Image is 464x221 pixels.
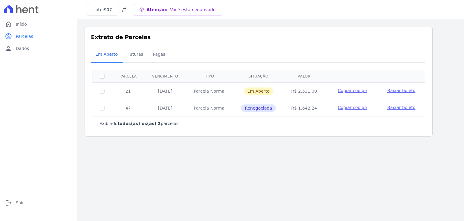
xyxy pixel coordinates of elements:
[91,47,123,63] a: Em Aberto
[93,7,112,13] h3: Lote:
[91,33,426,41] h3: Extrato de Parcelas
[241,104,275,112] span: Renegociada
[124,48,147,60] span: Futuras
[332,104,373,110] button: Copiar código
[144,100,186,117] td: [DATE]
[283,82,324,100] td: R$ 2.531,00
[5,21,12,28] i: home
[387,104,415,110] a: Baixar boleto
[5,199,12,206] i: logout
[338,105,367,110] span: Copiar código
[148,47,170,63] a: Pagas
[16,33,33,39] span: Parcelas
[5,33,12,40] i: paid
[112,82,144,100] td: 21
[170,7,217,12] span: Você está negativado.
[149,48,169,60] span: Pagas
[92,48,121,60] span: Em Aberto
[118,121,161,126] b: todos(as) os(as) 2
[244,87,273,95] span: Em Aberto
[387,105,415,110] span: Baixar boleto
[144,70,186,82] th: Vencimento
[186,70,233,82] th: Tipo
[5,45,12,52] i: person
[112,70,144,82] th: Parcela
[387,87,415,94] a: Baixar boleto
[283,70,324,82] th: Valor
[283,100,324,117] td: R$ 1.642,24
[234,70,284,82] th: Situação
[387,88,415,93] span: Baixar boleto
[2,30,75,42] a: paidParcelas
[16,200,24,206] span: Sair
[2,197,75,209] a: logoutSair
[186,82,233,100] td: Parcela Normal
[16,21,27,27] span: Início
[16,45,29,51] span: Dados
[186,100,233,117] td: Parcela Normal
[147,7,217,13] h3: Atenção:
[144,82,186,100] td: [DATE]
[2,18,75,30] a: homeInício
[123,47,148,63] a: Futuras
[338,88,367,93] span: Copiar código
[104,7,112,12] span: 907
[332,87,373,94] button: Copiar código
[2,42,75,54] a: personDados
[99,120,179,127] p: Exibindo parcelas
[112,100,144,117] td: 47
